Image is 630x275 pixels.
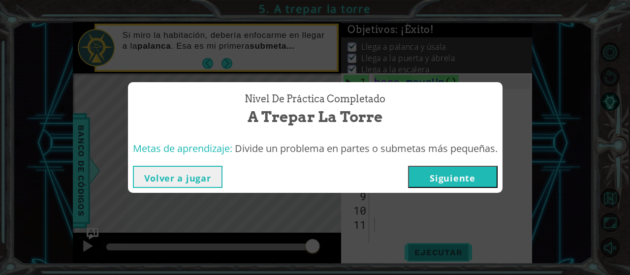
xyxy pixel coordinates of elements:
[133,142,232,155] span: Metas de aprendizaje:
[408,166,498,188] button: Siguiente
[248,106,382,127] span: A trepar la torre
[235,142,498,155] span: Divide un problema en partes o submetas más pequeñas.
[133,166,222,188] button: Volver a jugar
[245,92,385,106] span: Nivel de práctica Completado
